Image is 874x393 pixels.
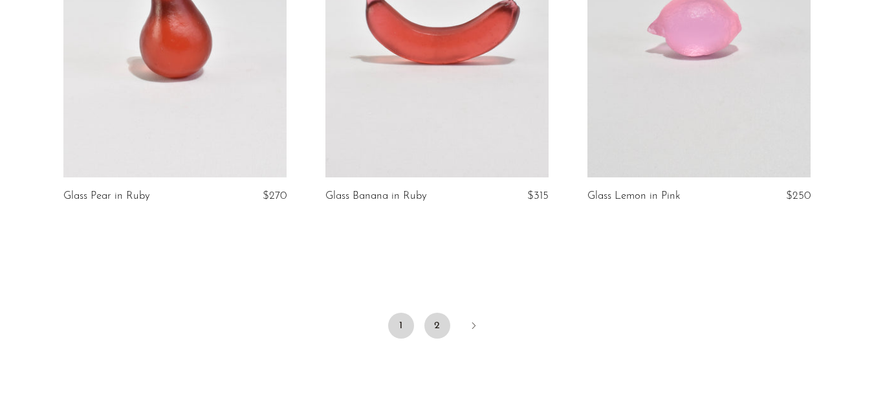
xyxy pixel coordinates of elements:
[424,313,450,339] a: 2
[527,190,549,201] span: $315
[63,190,150,202] a: Glass Pear in Ruby
[263,190,287,201] span: $270
[587,190,681,202] a: Glass Lemon in Pink
[325,190,427,202] a: Glass Banana in Ruby
[461,313,486,341] a: Next
[786,190,811,201] span: $250
[388,313,414,339] span: 1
